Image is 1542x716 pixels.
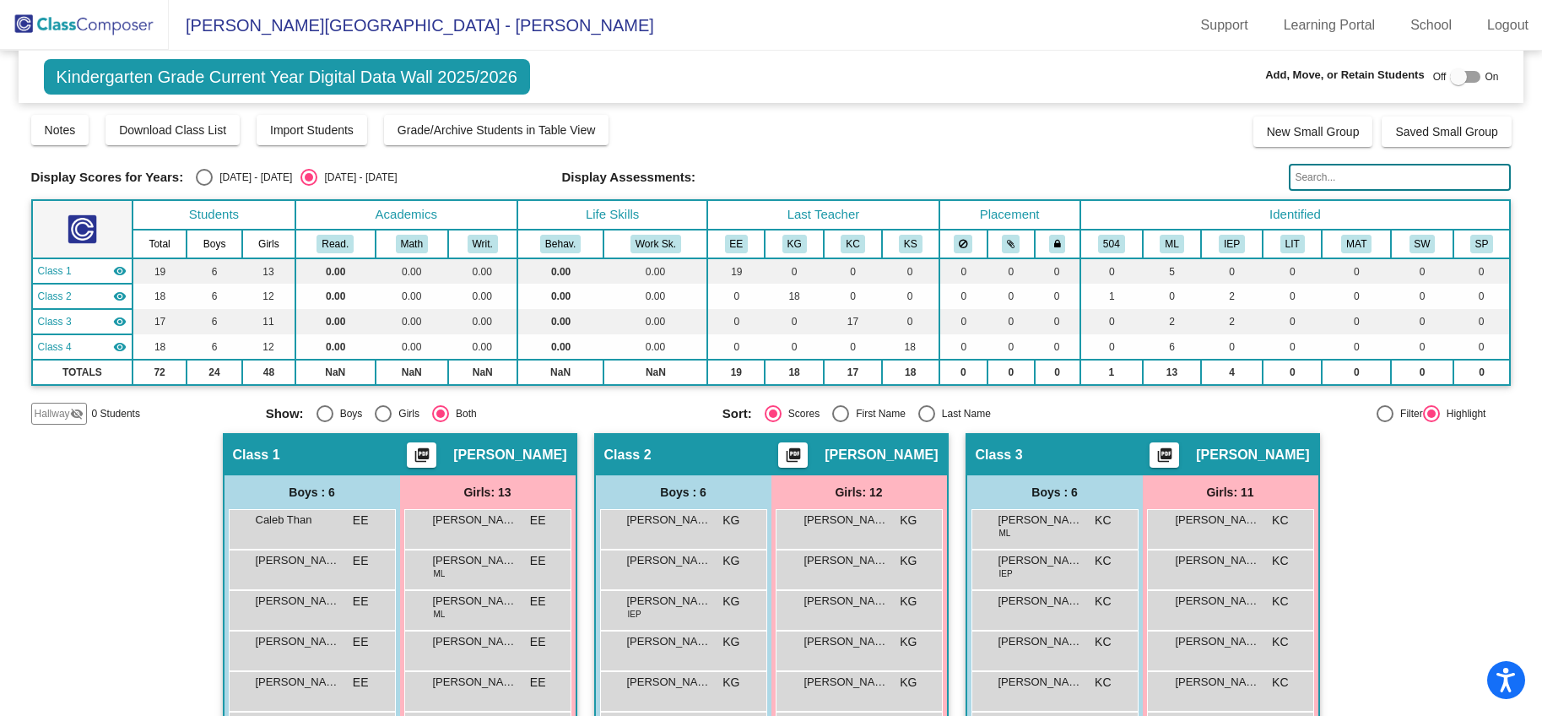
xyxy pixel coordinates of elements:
span: EE [530,552,546,570]
td: 0.00 [376,334,448,360]
div: Boys [333,406,363,421]
span: Notes [45,123,76,137]
td: 0 [987,334,1035,360]
td: 0 [707,334,765,360]
td: 19 [707,360,765,385]
th: Keep with students [987,230,1035,258]
td: 0 [1391,284,1453,309]
td: 0 [1453,309,1511,334]
td: 0.00 [448,284,517,309]
td: 0.00 [603,334,707,360]
span: KC [1095,512,1111,529]
button: Work Sk. [630,235,681,253]
span: EE [530,633,546,651]
button: Saved Small Group [1382,117,1511,147]
span: KG [722,674,739,692]
a: Support [1188,12,1262,39]
td: 0.00 [517,334,604,360]
td: 48 [242,360,295,385]
td: 0 [1080,334,1144,360]
span: KG [900,512,917,529]
td: 6 [187,309,242,334]
td: 17 [824,309,882,334]
mat-radio-group: Select an option [196,169,397,186]
td: 0 [1391,360,1453,385]
span: [PERSON_NAME] [1176,593,1260,610]
span: KC [1095,633,1111,651]
td: Kelley Costello - No Class Name [32,309,133,334]
span: [PERSON_NAME] [627,512,711,529]
td: 6 [1143,334,1201,360]
td: 18 [765,284,824,309]
td: 0.00 [376,258,448,284]
span: ML [999,527,1011,540]
td: 0 [1322,360,1391,385]
th: Total [133,230,187,258]
button: KC [841,235,864,253]
td: 13 [1143,360,1201,385]
td: 4 [1201,360,1263,385]
span: On [1485,69,1498,84]
span: Hallway [35,406,70,421]
span: Display Scores for Years: [31,170,184,185]
span: EE [353,552,369,570]
span: [PERSON_NAME] [804,593,889,610]
div: Girls: 12 [771,475,947,509]
mat-icon: visibility [113,340,127,354]
span: KG [900,674,917,692]
span: ML [434,567,446,580]
td: 0 [1143,284,1201,309]
td: 1 [1080,284,1144,309]
td: 0 [939,309,987,334]
td: 0 [1453,334,1511,360]
td: 0 [1453,284,1511,309]
td: 13 [242,258,295,284]
td: 6 [187,284,242,309]
span: [PERSON_NAME] [433,512,517,529]
td: 0 [1322,334,1391,360]
div: Girls: 13 [400,475,576,509]
span: Class 3 [38,314,72,329]
mat-icon: picture_as_pdf [783,447,803,470]
mat-icon: visibility [113,264,127,278]
button: Import Students [257,115,367,145]
td: NaN [517,360,604,385]
span: [PERSON_NAME] [1196,447,1309,464]
span: [PERSON_NAME] [804,674,889,691]
td: 0 [882,258,939,284]
a: Learning Portal [1270,12,1389,39]
td: 0 [1453,360,1511,385]
a: School [1397,12,1465,39]
td: 24 [187,360,242,385]
span: KG [900,633,917,651]
span: [PERSON_NAME] [627,593,711,610]
td: 0 [1263,258,1322,284]
span: 0 Students [92,406,140,421]
td: TOTALS [32,360,133,385]
td: 19 [707,258,765,284]
td: 6 [187,334,242,360]
span: [PERSON_NAME] [804,633,889,650]
td: 0 [987,258,1035,284]
span: Grade/Archive Students in Table View [398,123,596,137]
span: KC [1272,512,1288,529]
button: Grade/Archive Students in Table View [384,115,609,145]
button: IEP [1219,235,1245,253]
span: Class 3 [976,447,1023,464]
td: 0 [1035,334,1080,360]
td: NaN [603,360,707,385]
span: [PERSON_NAME] [433,633,517,650]
button: 504 [1098,235,1125,253]
span: [PERSON_NAME] [256,633,340,650]
td: 12 [242,334,295,360]
td: 0 [765,258,824,284]
td: Emily Eisenhuth - No Class Name [32,258,133,284]
td: 19 [133,258,187,284]
span: KG [722,593,739,610]
mat-icon: picture_as_pdf [1155,447,1175,470]
td: 0 [987,360,1035,385]
span: Add, Move, or Retain Students [1265,67,1425,84]
th: Identified [1080,200,1511,230]
td: 0 [707,284,765,309]
span: EE [530,674,546,692]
